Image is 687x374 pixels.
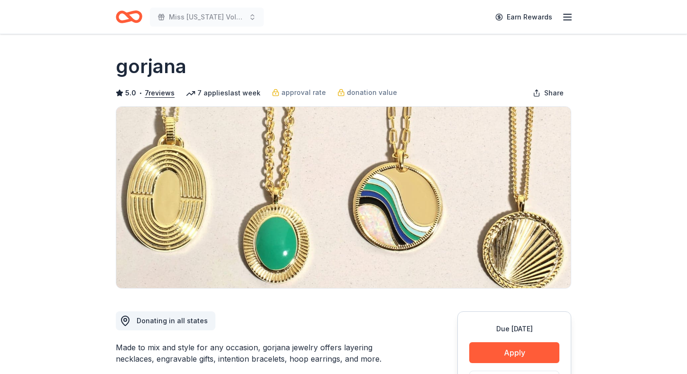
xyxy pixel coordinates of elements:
[490,9,558,26] a: Earn Rewards
[145,87,175,99] button: 7reviews
[137,317,208,325] span: Donating in all states
[169,11,245,23] span: Miss [US_STATE] Volunteer Pageant
[347,87,397,98] span: donation value
[272,87,326,98] a: approval rate
[337,87,397,98] a: donation value
[186,87,260,99] div: 7 applies last week
[469,323,559,335] div: Due [DATE]
[116,6,142,28] a: Home
[469,342,559,363] button: Apply
[116,342,412,365] div: Made to mix and style for any occasion, gorjana jewelry offers layering necklaces, engravable gif...
[544,87,564,99] span: Share
[525,84,571,103] button: Share
[139,89,142,97] span: •
[150,8,264,27] button: Miss [US_STATE] Volunteer Pageant
[281,87,326,98] span: approval rate
[116,53,186,80] h1: gorjana
[116,107,571,288] img: Image for gorjana
[125,87,136,99] span: 5.0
